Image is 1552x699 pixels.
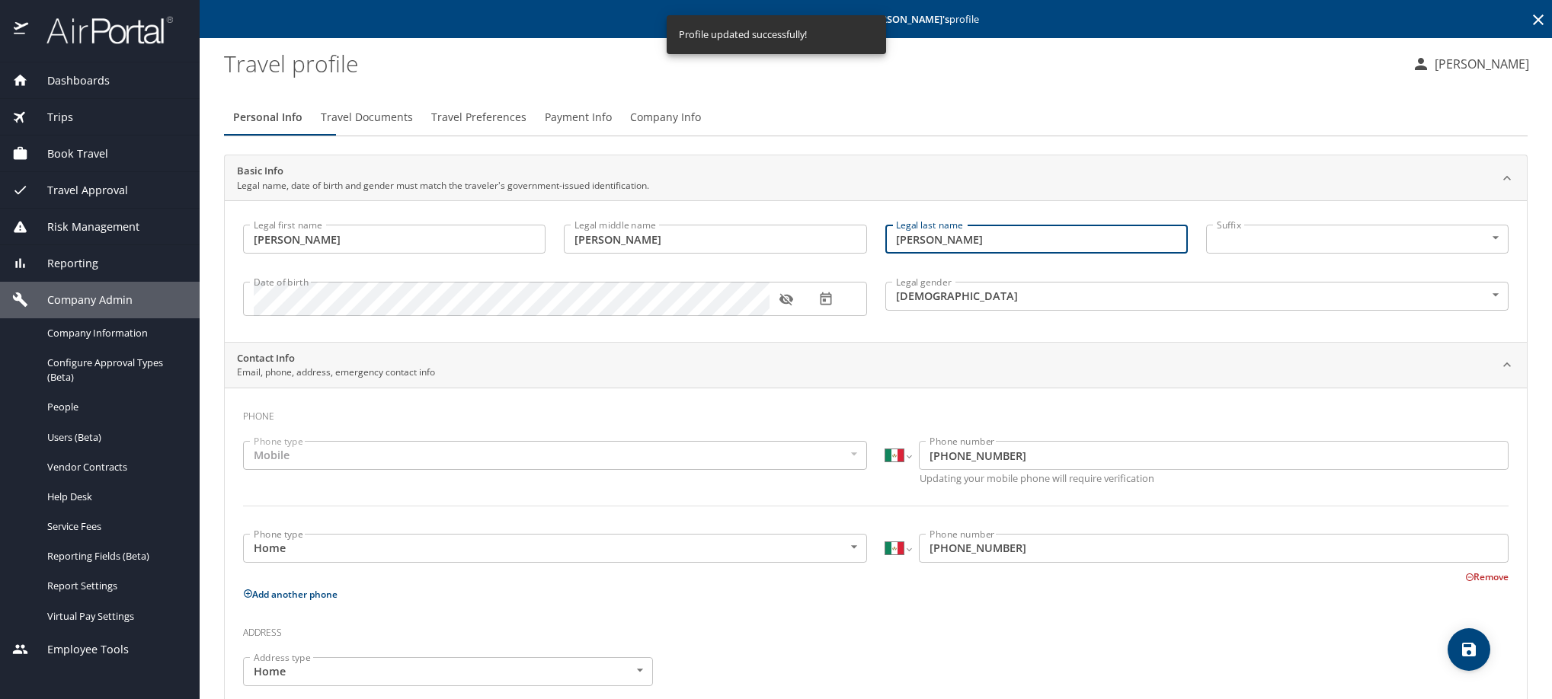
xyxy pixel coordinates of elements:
[28,292,133,308] span: Company Admin
[47,326,181,340] span: Company Information
[1465,570,1509,583] button: Remove
[47,490,181,504] span: Help Desk
[28,72,110,89] span: Dashboards
[545,108,612,127] span: Payment Info
[204,14,1547,24] p: Editing profile
[47,460,181,474] span: Vendor Contracts
[885,282,1509,311] div: [DEMOGRAPHIC_DATA]
[237,164,649,179] h2: Basic Info
[47,609,181,624] span: Virtual Pay Settings
[30,15,173,45] img: airportal-logo.png
[1448,628,1490,671] button: save
[47,579,181,593] span: Report Settings
[28,109,73,126] span: Trips
[679,20,807,49] div: Profile updated successfully!
[47,519,181,534] span: Service Fees
[1406,50,1535,78] button: [PERSON_NAME]
[1206,225,1509,254] div: ​
[243,616,1509,642] h3: Address
[233,108,302,127] span: Personal Info
[243,657,653,686] div: Home
[431,108,526,127] span: Travel Preferences
[47,549,181,563] span: Reporting Fields (Beta)
[1430,55,1529,73] p: [PERSON_NAME]
[237,351,435,366] h2: Contact Info
[28,219,139,235] span: Risk Management
[630,108,701,127] span: Company Info
[243,400,1509,426] h3: Phone
[28,145,108,162] span: Book Travel
[47,430,181,445] span: Users (Beta)
[47,356,181,385] span: Configure Approval Types (Beta)
[224,99,1528,136] div: Profile
[225,200,1527,342] div: Basic InfoLegal name, date of birth and gender must match the traveler's government-issued identi...
[28,255,98,272] span: Reporting
[920,474,1509,484] p: Updating your mobile phone will require verification
[28,182,128,199] span: Travel Approval
[28,641,129,658] span: Employee Tools
[321,108,413,127] span: Travel Documents
[47,400,181,414] span: People
[237,179,649,193] p: Legal name, date of birth and gender must match the traveler's government-issued identification.
[243,441,867,470] div: Mobile
[14,15,30,45] img: icon-airportal.png
[243,534,867,563] div: Home
[237,365,435,379] p: Email, phone, address, emergency contact info
[224,40,1400,87] h1: Travel profile
[225,343,1527,388] div: Contact InfoEmail, phone, address, emergency contact info
[225,155,1527,201] div: Basic InfoLegal name, date of birth and gender must match the traveler's government-issued identi...
[243,588,338,601] button: Add another phone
